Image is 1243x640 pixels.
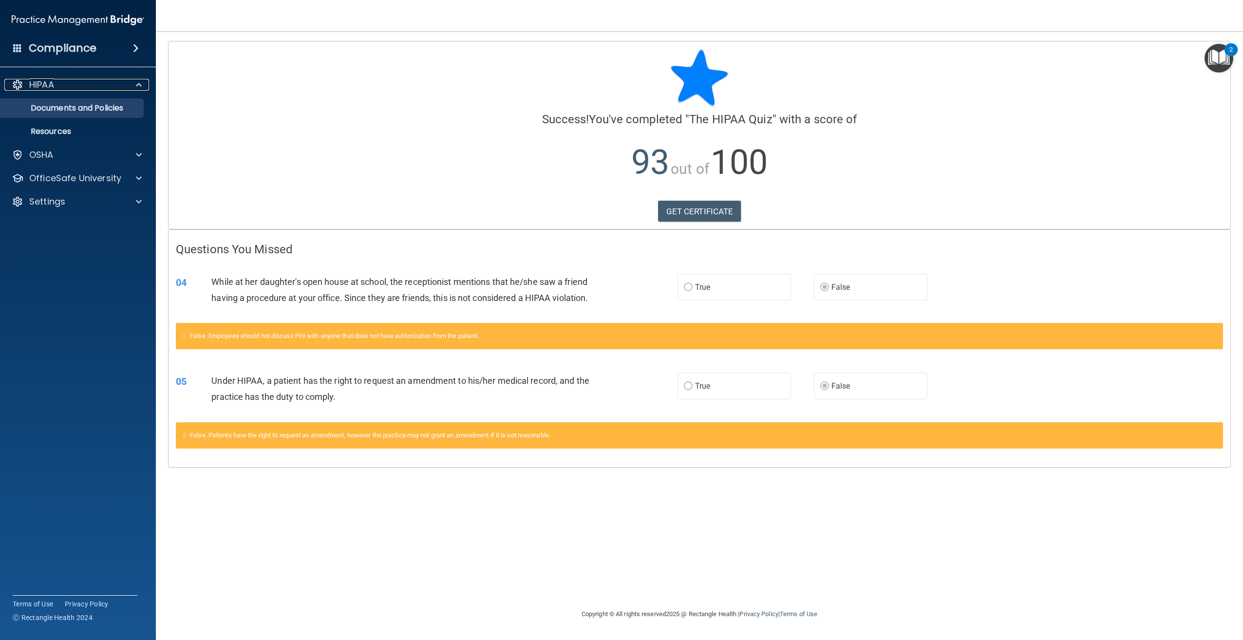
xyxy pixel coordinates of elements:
[13,613,93,622] span: Ⓒ Rectangle Health 2024
[13,599,53,609] a: Terms of Use
[29,41,96,55] h4: Compliance
[29,172,121,184] p: OfficeSafe University
[12,172,142,184] a: OfficeSafe University
[12,10,144,30] img: PMB logo
[820,284,829,291] input: False
[6,127,139,136] p: Resources
[1194,573,1231,610] iframe: Drift Widget Chat Controller
[671,160,709,177] span: out of
[695,381,710,391] span: True
[695,282,710,292] span: True
[190,332,479,339] span: False. Employees should not discuss PHI with anyone that does not have authorization from the pat...
[780,610,817,618] a: Terms of Use
[542,113,589,126] span: Success!
[658,201,741,222] a: GET CERTIFICATE
[1229,50,1233,62] div: 2
[12,149,142,161] a: OSHA
[190,432,550,439] span: False. Patients have the right to request an amendment, however the practice may not grant an ame...
[176,277,187,288] span: 04
[684,284,693,291] input: True
[211,376,589,402] span: Under HIPAA, a patient has the right to request an amendment to his/her medical record, and the p...
[689,113,772,126] span: The HIPAA Quiz
[29,196,65,207] p: Settings
[211,277,588,303] span: While at her daughter's open house at school, the receptionist mentions that he/she saw a friend ...
[670,49,729,107] img: blue-star-rounded.9d042014.png
[711,142,768,182] span: 100
[522,599,877,630] div: Copyright © All rights reserved 2025 @ Rectangle Health | |
[6,103,139,113] p: Documents and Policies
[29,79,54,91] p: HIPAA
[631,142,669,182] span: 93
[176,243,1223,256] h4: Questions You Missed
[1205,44,1233,73] button: Open Resource Center, 2 new notifications
[29,149,54,161] p: OSHA
[176,113,1223,126] h4: You've completed " " with a score of
[684,383,693,390] input: True
[739,610,778,618] a: Privacy Policy
[820,383,829,390] input: False
[12,79,142,91] a: HIPAA
[65,599,109,609] a: Privacy Policy
[176,376,187,387] span: 05
[831,282,850,292] span: False
[831,381,850,391] span: False
[12,196,142,207] a: Settings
